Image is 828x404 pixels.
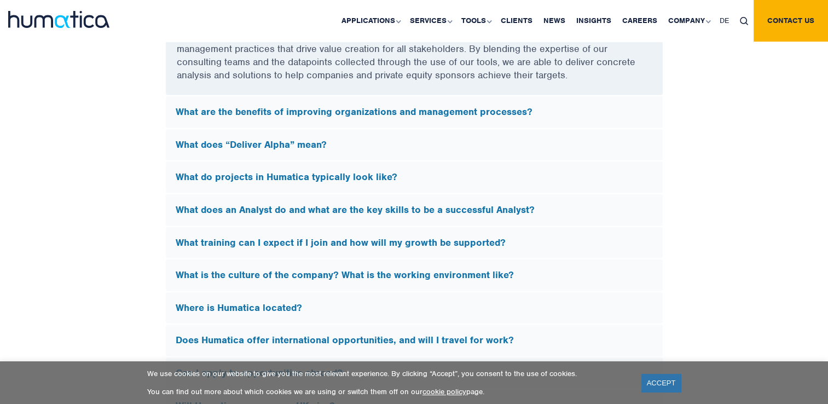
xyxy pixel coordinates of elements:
[176,237,653,249] h5: What training can I expect if I join and how will my growth be supported?
[176,302,653,314] h5: Where is Humatica located?
[176,334,653,347] h5: Does Humatica offer international opportunities, and will I travel for work?
[176,204,653,216] h5: What does an Analyst do and what are the key skills to be a successful Analyst?
[177,16,652,95] p: Our projects are grounded in “fact-based transparency” which is possible thanks to the support of...
[740,17,748,25] img: search_icon
[8,11,109,28] img: logo
[176,106,653,118] h5: What are the benefits of improving organizations and management processes?
[641,374,681,392] a: ACCEPT
[176,139,653,151] h5: What does “Deliver Alpha” mean?
[720,16,729,25] span: DE
[176,171,653,183] h5: What do projects in Humatica typically look like?
[176,269,653,281] h5: What is the culture of the company? What is the working environment like?
[422,387,466,396] a: cookie policy
[147,387,628,396] p: You can find out more about which cookies we are using or switch them off on our page.
[147,369,628,378] p: We use cookies on our website to give you the most relevant experience. By clicking “Accept”, you...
